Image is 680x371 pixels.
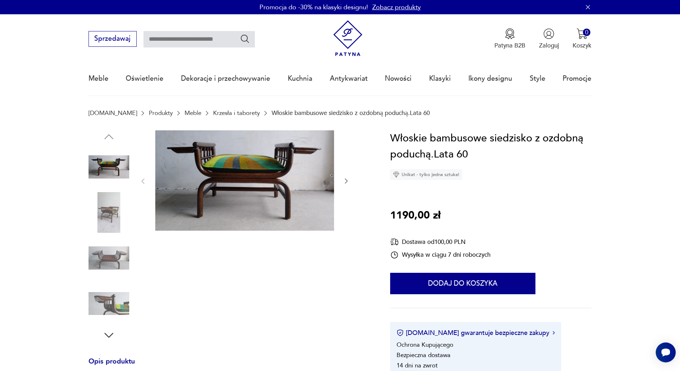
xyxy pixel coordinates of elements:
p: 1190,00 zł [390,207,440,224]
img: Zdjęcie produktu Włoskie bambusowe siedzisko z ozdobną poduchą.Lata 60 [89,238,129,279]
p: Zaloguj [539,41,559,50]
iframe: Smartsupp widget button [656,342,676,362]
img: Ikona koszyka [576,28,588,39]
img: Zdjęcie produktu Włoskie bambusowe siedzisko z ozdobną poduchą.Lata 60 [89,283,129,324]
a: Oświetlenie [126,62,163,95]
div: 0 [583,29,590,36]
a: Dekoracje i przechowywanie [181,62,270,95]
img: Ikona diamentu [393,171,399,178]
button: Szukaj [240,34,250,44]
p: Koszyk [573,41,591,50]
button: Sprzedawaj [89,31,137,47]
a: Produkty [149,110,173,116]
a: Ikona medaluPatyna B2B [494,28,525,50]
div: Wysyłka w ciągu 7 dni roboczych [390,251,490,259]
img: Zdjęcie produktu Włoskie bambusowe siedzisko z ozdobną poduchą.Lata 60 [155,130,334,231]
img: Ikona dostawy [390,237,399,246]
img: Ikona medalu [504,28,515,39]
a: Antykwariat [330,62,368,95]
button: [DOMAIN_NAME] gwarantuje bezpieczne zakupy [397,329,555,337]
li: Bezpieczna dostawa [397,351,450,359]
div: Unikat - tylko jedna sztuka! [390,169,462,180]
a: Ikony designu [468,62,512,95]
a: Nowości [385,62,412,95]
h1: Włoskie bambusowe siedzisko z ozdobną poduchą.Lata 60 [390,130,591,163]
button: 0Koszyk [573,28,591,50]
a: Sprzedawaj [89,36,137,42]
a: [DOMAIN_NAME] [89,110,137,116]
p: Promocja do -30% na klasyki designu! [260,3,368,12]
img: Ikona strzałki w prawo [553,331,555,335]
img: Ikona certyfikatu [397,329,404,336]
a: Promocje [563,62,591,95]
button: Patyna B2B [494,28,525,50]
button: Dodaj do koszyka [390,273,535,294]
a: Meble [89,62,109,95]
img: Patyna - sklep z meblami i dekoracjami vintage [330,20,366,56]
img: Zdjęcie produktu Włoskie bambusowe siedzisko z ozdobną poduchą.Lata 60 [89,192,129,233]
button: Zaloguj [539,28,559,50]
p: Patyna B2B [494,41,525,50]
img: Zdjęcie produktu Włoskie bambusowe siedzisko z ozdobną poduchą.Lata 60 [89,147,129,187]
a: Klasyki [429,62,451,95]
p: Włoskie bambusowe siedzisko z ozdobną poduchą.Lata 60 [272,110,430,116]
a: Style [530,62,545,95]
a: Meble [185,110,201,116]
img: Ikonka użytkownika [543,28,554,39]
div: Dostawa od 100,00 PLN [390,237,490,246]
a: Krzesła i taborety [213,110,260,116]
li: 14 dni na zwrot [397,361,438,370]
a: Kuchnia [288,62,312,95]
a: Zobacz produkty [372,3,421,12]
li: Ochrona Kupującego [397,341,453,349]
